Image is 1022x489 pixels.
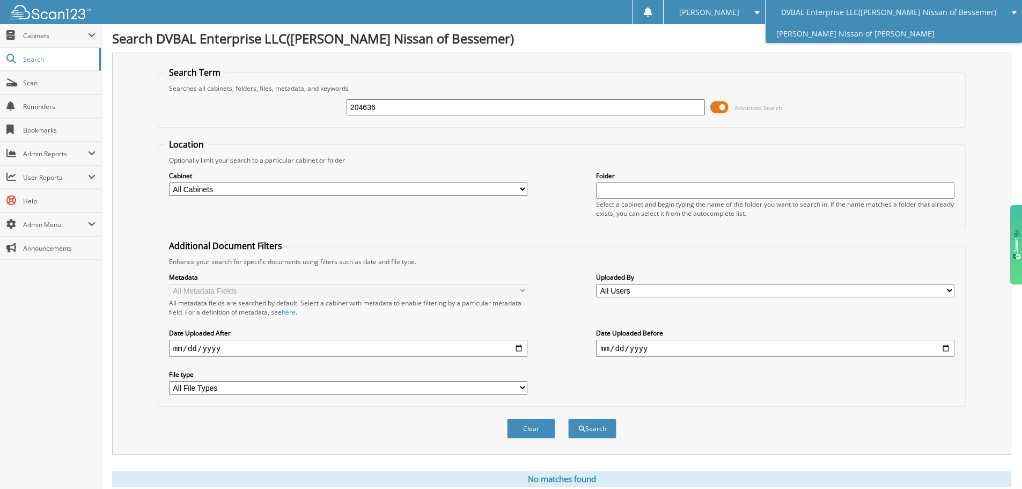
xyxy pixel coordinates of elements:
[169,298,527,317] div: All metadata fields are searched by default. Select a cabinet with metadata to enable filtering b...
[164,84,960,93] div: Searches all cabinets, folders, files, metadata, and keywords
[568,419,616,439] button: Search
[282,308,296,317] a: here
[23,102,95,111] span: Reminders
[23,55,94,64] span: Search
[169,340,527,357] input: start
[11,5,91,19] img: scan123-logo-white.svg
[1013,230,1021,259] img: gdzwAHDJa65OwAAAABJRU5ErkJggg==
[766,24,1022,43] a: [PERSON_NAME] Nissan of [PERSON_NAME]
[112,471,1011,487] div: No matches found
[679,9,739,16] span: [PERSON_NAME]
[164,67,226,78] legend: Search Term
[734,104,782,112] span: Advanced Search
[164,138,209,150] legend: Location
[169,329,527,338] label: Date Uploaded After
[23,196,95,206] span: Help
[781,9,996,16] span: DVBAL Enterprise LLC([PERSON_NAME] Nissan of Bessemer)
[23,31,88,40] span: Cabinets
[968,437,1022,489] iframe: Chat Widget
[164,240,288,252] legend: Additional Document Filters
[23,149,88,158] span: Admin Reports
[23,244,95,253] span: Announcements
[596,273,954,282] label: Uploaded By
[23,173,88,182] span: User Reports
[23,220,88,229] span: Admin Menu
[164,257,960,266] div: Enhance your search for specific documents using filters such as date and file type.
[164,156,960,165] div: Optionally limit your search to a particular cabinet or folder
[596,171,954,180] label: Folder
[169,171,527,180] label: Cabinet
[112,30,1011,47] h1: Search DVBAL Enterprise LLC([PERSON_NAME] Nissan of Bessemer)
[507,419,555,439] button: Clear
[169,273,527,282] label: Metadata
[23,126,95,135] span: Bookmarks
[23,78,95,87] span: Scan
[169,370,527,379] label: File type
[596,200,954,218] div: Select a cabinet and begin typing the name of the folder you want to search in. If the name match...
[596,329,954,338] label: Date Uploaded Before
[596,340,954,357] input: end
